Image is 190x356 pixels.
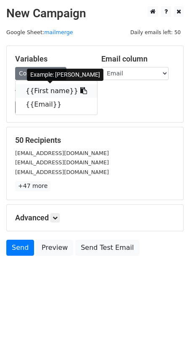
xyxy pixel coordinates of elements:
[15,54,89,64] h5: Variables
[15,136,175,145] h5: 50 Recipients
[75,240,139,256] a: Send Test Email
[36,240,73,256] a: Preview
[15,181,50,191] a: +47 more
[148,316,190,356] iframe: Chat Widget
[27,69,103,81] div: Example: [PERSON_NAME]
[127,29,184,35] a: Daily emails left: 50
[15,150,109,156] small: [EMAIL_ADDRESS][DOMAIN_NAME]
[44,29,73,35] a: mailmerge
[15,159,109,166] small: [EMAIL_ADDRESS][DOMAIN_NAME]
[101,54,175,64] h5: Email column
[6,29,73,35] small: Google Sheet:
[16,84,97,98] a: {{First name}}
[6,240,34,256] a: Send
[16,98,97,111] a: {{Email}}
[15,67,66,80] a: Copy/paste...
[15,213,175,222] h5: Advanced
[15,169,109,175] small: [EMAIL_ADDRESS][DOMAIN_NAME]
[127,28,184,37] span: Daily emails left: 50
[6,6,184,21] h2: New Campaign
